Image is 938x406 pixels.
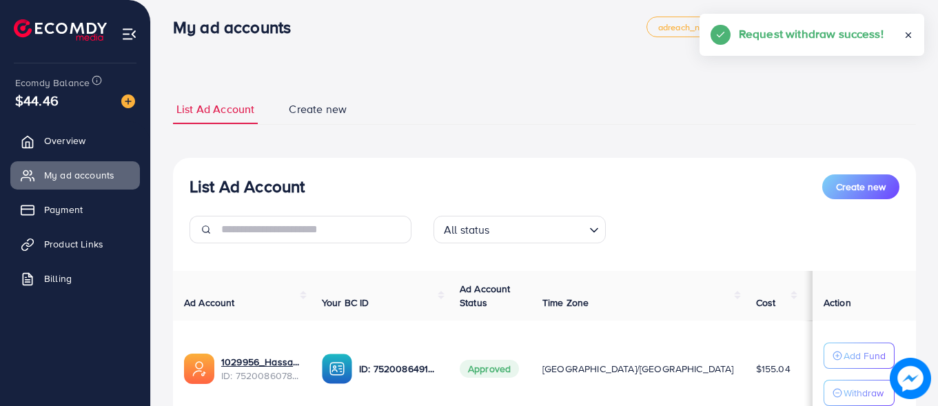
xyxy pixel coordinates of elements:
[824,380,895,406] button: Withdraw
[184,354,214,384] img: ic-ads-acc.e4c84228.svg
[542,362,734,376] span: [GEOGRAPHIC_DATA]/[GEOGRAPHIC_DATA]
[822,174,899,199] button: Create new
[542,296,589,309] span: Time Zone
[221,369,300,383] span: ID: 7520086078024515591
[739,25,884,43] h5: Request withdraw success!
[658,23,751,32] span: adreach_new_package
[13,81,61,120] span: $44.46
[221,355,300,383] div: <span class='underline'>1029956_Hassam_1750906624197</span></br>7520086078024515591
[44,168,114,182] span: My ad accounts
[10,161,140,189] a: My ad accounts
[359,361,438,377] p: ID: 7520086491469692945
[10,127,140,154] a: Overview
[836,180,886,194] span: Create new
[221,355,300,369] a: 1029956_Hassam_1750906624197
[824,343,895,369] button: Add Fund
[44,203,83,216] span: Payment
[190,176,305,196] h3: List Ad Account
[121,26,137,42] img: menu
[121,94,135,108] img: image
[441,220,493,240] span: All status
[824,296,851,309] span: Action
[646,17,762,37] a: adreach_new_package
[289,101,347,117] span: Create new
[890,358,931,399] img: image
[460,360,519,378] span: Approved
[756,296,776,309] span: Cost
[173,17,302,37] h3: My ad accounts
[44,272,72,285] span: Billing
[844,347,886,364] p: Add Fund
[10,230,140,258] a: Product Links
[756,362,791,376] span: $155.04
[15,76,90,90] span: Ecomdy Balance
[322,296,369,309] span: Your BC ID
[44,134,85,148] span: Overview
[460,282,511,309] span: Ad Account Status
[494,217,584,240] input: Search for option
[184,296,235,309] span: Ad Account
[434,216,606,243] div: Search for option
[10,265,140,292] a: Billing
[14,19,107,41] img: logo
[10,196,140,223] a: Payment
[176,101,254,117] span: List Ad Account
[322,354,352,384] img: ic-ba-acc.ded83a64.svg
[844,385,884,401] p: Withdraw
[44,237,103,251] span: Product Links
